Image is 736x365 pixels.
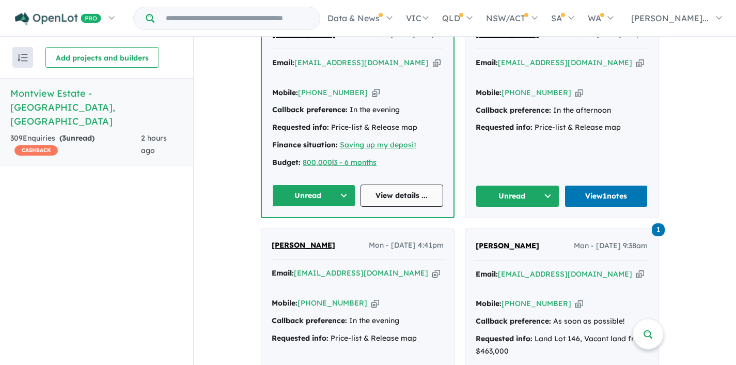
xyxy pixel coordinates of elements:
span: 3 [62,133,66,143]
strong: Requested info: [272,333,328,343]
strong: Callback preference: [476,316,551,326]
a: [PHONE_NUMBER] [502,88,571,97]
button: Copy [575,87,583,98]
a: [PHONE_NUMBER] [502,299,571,308]
a: [EMAIL_ADDRESS][DOMAIN_NAME] [294,58,429,67]
span: [PERSON_NAME] [476,241,539,250]
a: Saving up my deposit [340,140,416,149]
button: Add projects and builders [45,47,159,68]
div: Land Lot 146, Vacant land from $463,000 [476,333,648,358]
a: 1 [652,222,665,236]
h5: Montview Estate - [GEOGRAPHIC_DATA] , [GEOGRAPHIC_DATA] [10,86,183,128]
button: Copy [371,298,379,309]
span: 1 [652,223,665,236]
strong: Email: [272,58,294,67]
strong: Requested info: [272,123,329,132]
strong: Callback preference: [476,105,551,115]
div: Price-list & Release map [272,121,443,134]
strong: ( unread) [59,133,95,143]
strong: Budget: [272,158,301,167]
strong: Mobile: [272,88,298,97]
a: [PHONE_NUMBER] [298,88,368,97]
strong: Requested info: [476,334,533,343]
span: Mon - [DATE] 4:41pm [369,239,444,252]
div: 309 Enquir ies [10,132,141,157]
a: View details ... [361,185,444,207]
strong: Requested info: [476,123,533,132]
span: 2 hours ago [141,133,167,155]
div: | [272,157,443,169]
button: Copy [636,269,644,280]
strong: Mobile: [272,298,297,308]
button: Copy [432,268,440,279]
img: Openlot PRO Logo White [15,12,101,25]
button: Unread [476,185,559,207]
a: [EMAIL_ADDRESS][DOMAIN_NAME] [498,58,632,67]
input: Try estate name, suburb, builder or developer [156,7,318,29]
span: Mon - [DATE] 9:38am [574,240,648,252]
span: [PERSON_NAME]... [631,13,709,23]
div: As soon as possible! [476,315,648,328]
a: [EMAIL_ADDRESS][DOMAIN_NAME] [498,269,632,279]
button: Copy [433,57,441,68]
button: Unread [272,185,355,207]
span: CASHBACK [14,145,58,156]
a: 3 - 6 months [334,158,377,167]
strong: Mobile: [476,88,502,97]
button: Copy [575,298,583,309]
strong: Callback preference: [272,316,347,325]
div: In the evening [272,104,443,116]
strong: Mobile: [476,299,502,308]
a: [PERSON_NAME] [476,240,539,252]
div: Price-list & Release map [272,332,444,345]
strong: Email: [476,269,498,279]
span: [PERSON_NAME] [272,240,335,250]
strong: Finance situation: [272,140,338,149]
button: Copy [372,87,380,98]
strong: Email: [476,58,498,67]
a: 800,000 [303,158,332,167]
div: Price-list & Release map [476,121,648,134]
img: sort.svg [18,54,28,62]
a: [PHONE_NUMBER] [297,298,367,308]
a: View1notes [565,185,648,207]
div: In the afternoon [476,104,648,117]
div: In the evening [272,315,444,327]
a: [PERSON_NAME] [272,239,335,252]
strong: Email: [272,268,294,278]
a: [EMAIL_ADDRESS][DOMAIN_NAME] [294,268,428,278]
strong: Callback preference: [272,105,348,114]
button: Copy [636,57,644,68]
